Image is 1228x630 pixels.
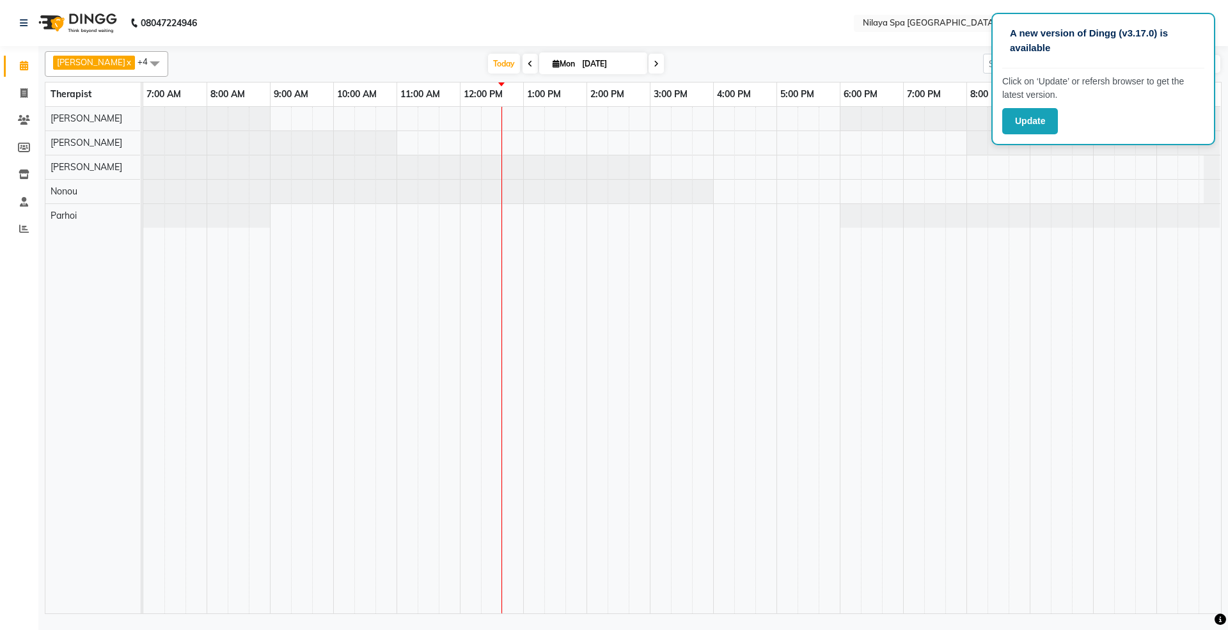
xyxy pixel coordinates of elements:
input: 2025-09-01 [578,54,642,74]
a: 12:00 PM [460,85,506,104]
span: [PERSON_NAME] [57,57,125,67]
img: logo [33,5,120,41]
a: x [125,57,131,67]
a: 5:00 PM [777,85,817,104]
a: 10:00 AM [334,85,380,104]
span: Parhoi [51,210,77,221]
span: [PERSON_NAME] [51,113,122,124]
span: Therapist [51,88,91,100]
a: 3:00 PM [650,85,691,104]
a: 1:00 PM [524,85,564,104]
a: 4:00 PM [714,85,754,104]
span: Today [488,54,520,74]
a: 9:00 AM [271,85,311,104]
span: [PERSON_NAME] [51,137,122,148]
b: 08047224946 [141,5,197,41]
input: Search Appointment [983,54,1095,74]
a: 7:00 PM [904,85,944,104]
a: 2:00 PM [587,85,627,104]
a: 7:00 AM [143,85,184,104]
a: 6:00 PM [840,85,881,104]
a: 8:00 AM [207,85,248,104]
span: Nonou [51,185,77,197]
a: 8:00 PM [967,85,1007,104]
span: [PERSON_NAME] [51,161,122,173]
p: A new version of Dingg (v3.17.0) is available [1010,26,1197,55]
span: +4 [138,56,157,67]
p: Click on ‘Update’ or refersh browser to get the latest version. [1002,75,1204,102]
a: 11:00 AM [397,85,443,104]
button: Update [1002,108,1058,134]
span: Mon [549,59,578,68]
